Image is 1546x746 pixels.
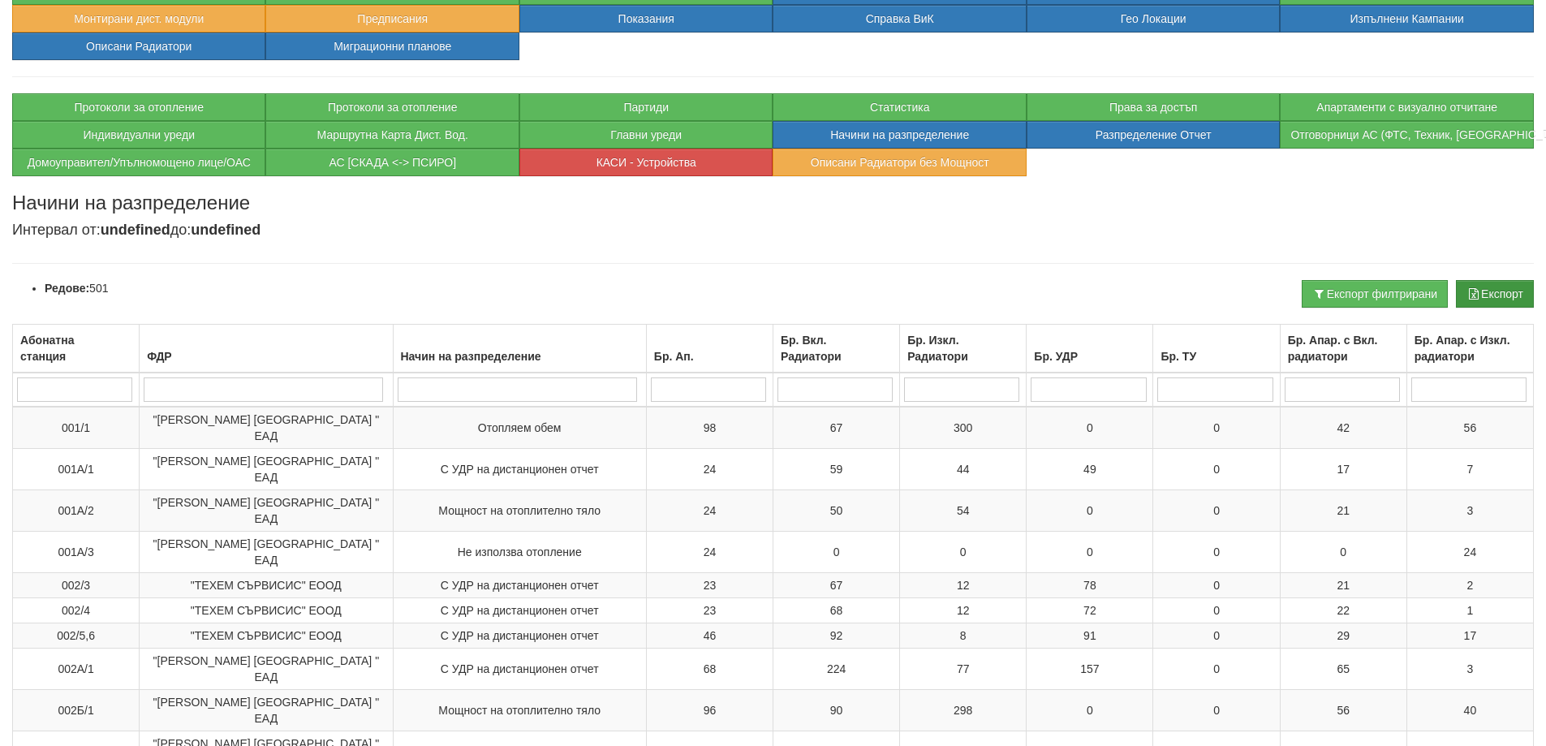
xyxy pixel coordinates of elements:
[1280,448,1406,489] td: 17
[773,623,900,648] td: 92
[13,689,140,731] td: 002Б/1
[398,345,642,368] div: Начин на разпределение
[773,448,900,489] td: 59
[265,32,519,60] button: Миграционни планове
[1456,280,1534,308] button: Експорт
[1027,93,1280,121] button: Права за достъп
[1027,324,1153,373] th: Бр. УДР: No sort applied, activate to apply an ascending sort
[773,324,900,373] th: Бр. Вкл. Радиатори: No sort applied, activate to apply an ascending sort
[144,345,388,368] div: ФДР
[1027,489,1153,531] td: 0
[393,489,646,531] td: Мощност на отоплително тяло
[1027,689,1153,731] td: 0
[1280,121,1533,149] button: Отговорници АС (ФТС, Техник, [GEOGRAPHIC_DATA])
[646,324,773,373] th: Бр. Ап.: No sort applied, activate to apply an ascending sort
[140,531,393,572] td: "[PERSON_NAME] [GEOGRAPHIC_DATA] " ЕАД
[1280,324,1406,373] th: Бр. Апар. с Вкл. радиатори: No sort applied, activate to apply an ascending sort
[393,448,646,489] td: С УДР на дистанционен отчет
[1280,623,1406,648] td: 29
[1280,572,1406,597] td: 21
[1280,407,1406,449] td: 42
[646,407,773,449] td: 98
[646,489,773,531] td: 24
[140,572,393,597] td: "ТЕХЕМ СЪРВИСИС" ЕООД
[12,93,265,121] button: Протоколи за отопление
[900,489,1027,531] td: 54
[13,531,140,572] td: 001А/3
[777,329,895,368] div: Бр. Вкл. Радиатори
[773,531,900,572] td: 0
[1153,407,1280,449] td: 0
[646,648,773,689] td: 68
[1153,648,1280,689] td: 0
[900,407,1027,449] td: 300
[265,121,519,149] a: Маршрутна Карта Дист. Вод.
[393,324,646,373] th: Начин на разпределение: No sort applied, activate to apply an ascending sort
[1153,597,1280,623] td: 0
[1027,448,1153,489] td: 49
[1153,531,1280,572] td: 0
[646,572,773,597] td: 23
[904,329,1022,368] div: Бр. Изкл. Радиатори
[265,5,519,32] button: Предписания
[1406,623,1533,648] td: 17
[13,489,140,531] td: 001А/2
[393,572,646,597] td: С УДР на дистанционен отчет
[1027,531,1153,572] td: 0
[900,572,1027,597] td: 12
[1027,623,1153,648] td: 91
[191,222,261,238] b: undefined
[1153,572,1280,597] td: 0
[519,121,773,149] button: Главни уреди
[1302,280,1448,308] button: Експорт филтрирани
[1280,648,1406,689] td: 65
[900,531,1027,572] td: 0
[651,345,769,368] div: Бр. Ап.
[1406,597,1533,623] td: 1
[1285,329,1402,368] div: Бр. Апар. с Вкл. радиатори
[1027,597,1153,623] td: 72
[773,5,1026,32] button: Справка ВиК
[773,93,1026,121] button: Статистика
[393,407,646,449] td: Отопляем обем
[900,324,1027,373] th: Бр. Изкл. Радиатори: No sort applied, activate to apply an ascending sort
[45,282,89,295] b: Редове:
[1406,648,1533,689] td: 3
[900,597,1027,623] td: 12
[12,32,265,60] button: Описани Радиатори
[140,489,393,531] td: "[PERSON_NAME] [GEOGRAPHIC_DATA] " ЕАД
[1406,689,1533,731] td: 40
[773,489,900,531] td: 50
[1280,597,1406,623] td: 22
[13,623,140,648] td: 002/5,6
[1153,324,1280,373] th: Бр. ТУ: No sort applied, activate to apply an ascending sort
[140,324,393,373] th: ФДР: No sort applied, activate to apply an ascending sort
[1280,5,1533,32] button: Изпълнени Кампании
[12,5,265,32] button: Монтирани дист. модули
[140,623,393,648] td: "ТЕХЕМ СЪРВИСИС" ЕООД
[140,689,393,731] td: "[PERSON_NAME] [GEOGRAPHIC_DATA] " ЕАД
[1280,93,1533,121] button: Апартаменти с визуално отчитане
[1027,648,1153,689] td: 157
[1406,448,1533,489] td: 7
[1280,489,1406,531] td: 21
[13,324,140,373] th: Абонатна станция: No sort applied, activate to apply an ascending sort
[1027,5,1280,32] button: Гео Локации
[900,448,1027,489] td: 44
[1280,689,1406,731] td: 56
[13,407,140,449] td: 001/1
[900,689,1027,731] td: 298
[393,623,646,648] td: С УДР на дистанционен отчет
[140,597,393,623] td: "ТЕХЕМ СЪРВИСИС" ЕООД
[12,149,265,176] button: Домоуправител/Упълномощено лице/ОАС
[1027,407,1153,449] td: 0
[773,597,900,623] td: 68
[646,448,773,489] td: 24
[45,280,108,296] li: 501
[393,689,646,731] td: Мощност на отоплително тяло
[13,597,140,623] td: 002/4
[265,93,519,121] button: Протоколи за отопление
[393,597,646,623] td: С УДР на дистанционен отчет
[1157,345,1275,368] div: Бр. ТУ
[1153,489,1280,531] td: 0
